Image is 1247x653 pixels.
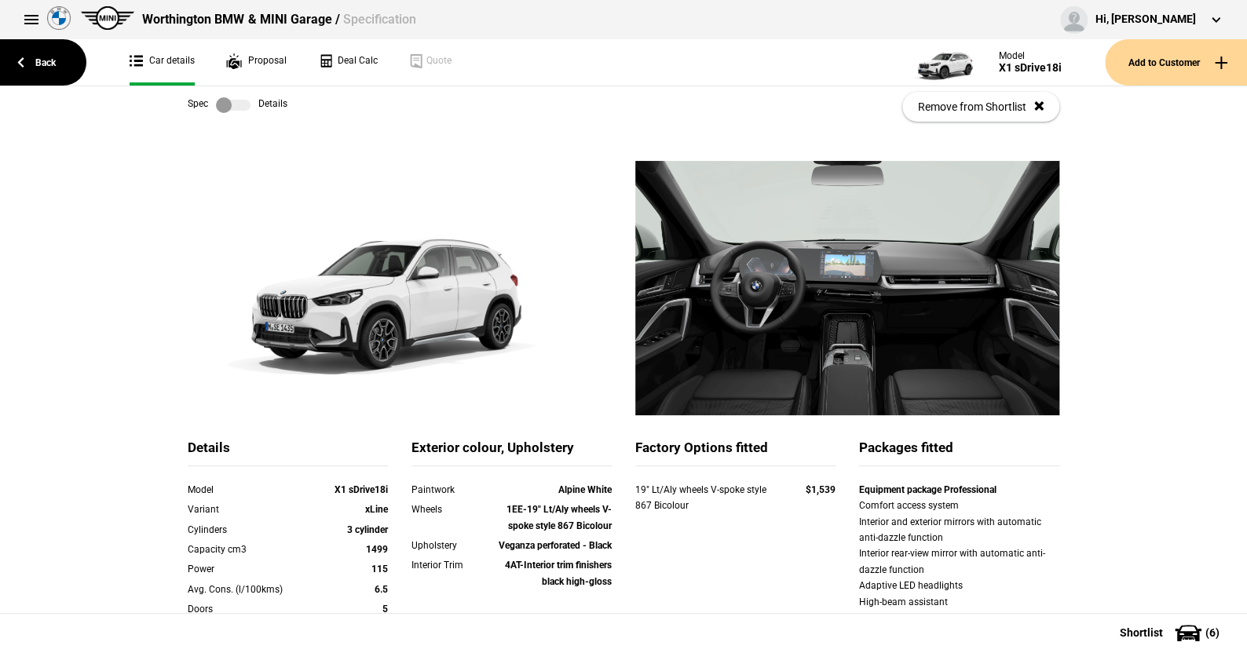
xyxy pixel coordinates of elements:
div: Spec Details [188,97,287,113]
strong: 115 [371,564,388,575]
span: ( 6 ) [1205,627,1220,638]
div: Variant [188,502,308,517]
strong: xLine [365,504,388,515]
div: Worthington BMW & MINI Garage / [142,11,415,28]
span: Shortlist [1120,627,1163,638]
div: Upholstery [411,538,492,553]
a: Car details [130,39,195,86]
a: Deal Calc [318,39,378,86]
div: Avg. Cons. (l/100kms) [188,582,308,597]
strong: $1,539 [806,484,836,495]
img: mini.png [81,6,134,30]
strong: Equipment package Professional [859,484,997,495]
span: Specification [342,12,415,27]
strong: Alpine White [558,484,612,495]
div: Cylinders [188,522,308,538]
strong: 1EE-19" Lt/Aly wheels V-spoke style 867 Bicolour [506,504,612,531]
div: Interior Trim [411,557,492,573]
div: Packages fitted [859,439,1059,466]
strong: X1 sDrive18i [335,484,388,495]
strong: 5 [382,604,388,615]
div: Paintwork [411,482,492,498]
div: Capacity cm3 [188,542,308,557]
img: bmw.png [47,6,71,30]
div: Doors [188,601,308,617]
div: 19" Lt/Aly wheels V-spoke style 867 Bicolour [635,482,776,514]
button: Add to Customer [1105,39,1247,86]
div: Power [188,561,308,577]
div: Exterior colour, Upholstery [411,439,612,466]
div: Hi, [PERSON_NAME] [1095,12,1196,27]
strong: 6.5 [375,584,388,595]
div: Details [188,439,388,466]
div: Model [188,482,308,498]
strong: 1499 [366,544,388,555]
button: Remove from Shortlist [902,92,1059,122]
div: Model [999,50,1062,61]
button: Shortlist(6) [1096,613,1247,652]
strong: 3 cylinder [347,524,388,535]
a: Proposal [226,39,287,86]
div: Factory Options fitted [635,439,836,466]
div: Wheels [411,502,492,517]
div: X1 sDrive18i [999,61,1062,75]
strong: Veganza perforated - Black [499,540,612,551]
strong: 4AT-Interior trim finishers black high-gloss [505,560,612,586]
